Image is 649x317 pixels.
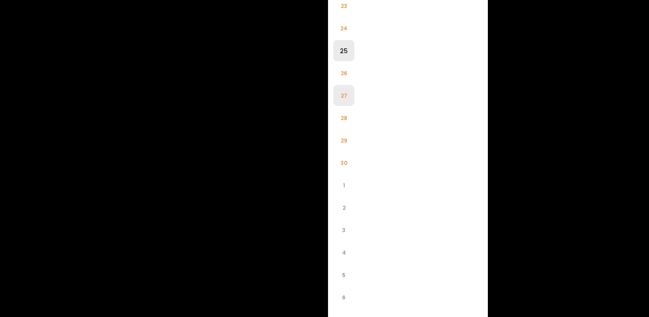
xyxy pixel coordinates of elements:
[333,264,354,285] li: 5
[333,107,354,128] li: 28
[333,40,354,61] li: 25
[333,62,354,84] li: 26
[333,242,354,263] li: 4
[333,85,354,106] li: 27
[333,18,354,39] li: 24
[333,219,354,240] li: 3
[333,287,354,308] li: 6
[333,152,354,173] li: 30
[333,197,354,218] li: 2
[333,130,354,151] li: 29
[333,175,354,196] li: 1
